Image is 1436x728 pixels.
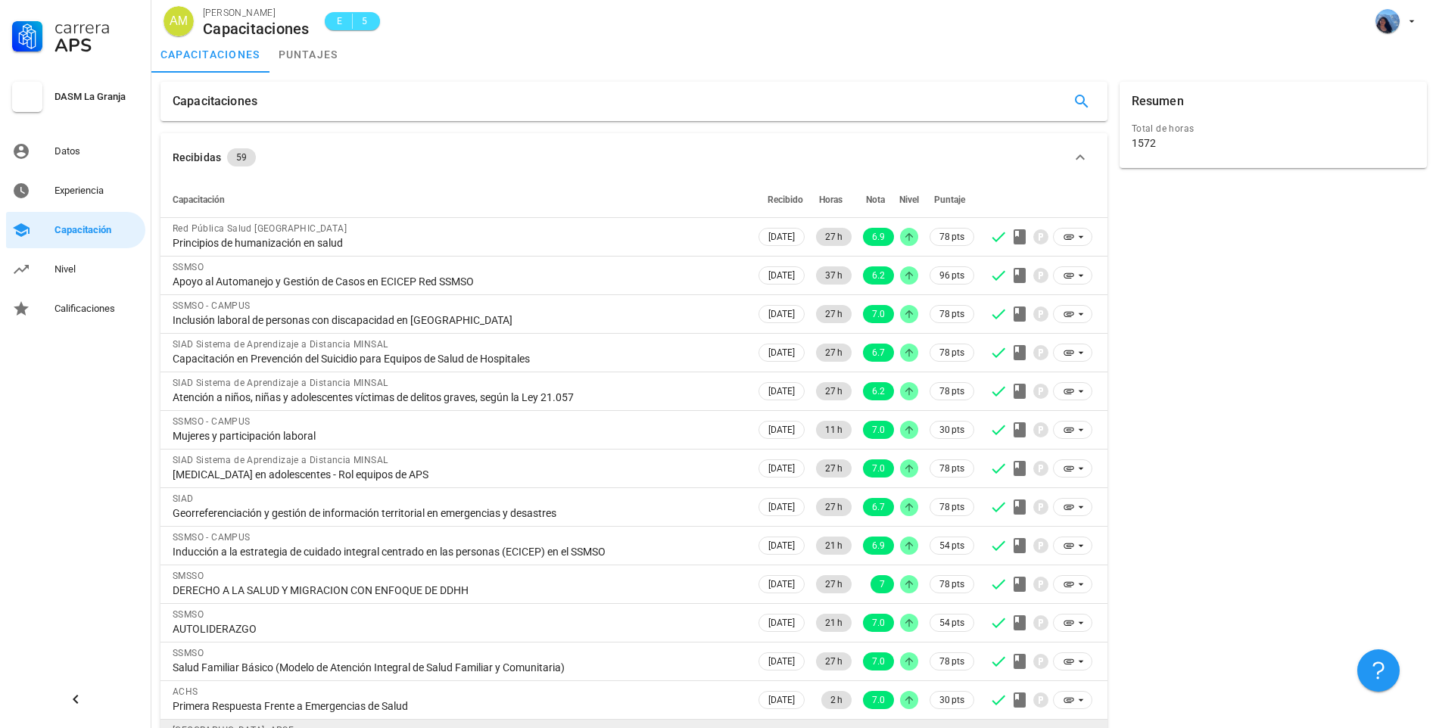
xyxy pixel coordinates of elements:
span: [DATE] [768,499,795,515]
span: 6.2 [872,382,885,400]
div: avatar [1375,9,1400,33]
span: 21 h [825,537,843,555]
span: 6.2 [872,266,885,285]
div: Capacitación en Prevención del Suicidio para Equipos de Salud de Hospitales [173,352,743,366]
div: Salud Familiar Básico (Modelo de Atención Integral de Salud Familiar y Comunitaria) [173,661,743,674]
span: 7.0 [872,305,885,323]
span: 78 pts [939,654,964,669]
span: 27 h [825,382,843,400]
div: Capacitación [55,224,139,236]
div: Atención a niños, niñas y adolescentes víctimas de delitos graves, según la Ley 21.057 [173,390,743,404]
div: Capacitaciones [203,20,310,37]
span: 27 h [825,459,843,478]
div: Primera Respuesta Frente a Emergencias de Salud [173,699,743,713]
div: Inducción a la estrategia de cuidado integral centrado en las personas (ECICEP) en el SSMSO [173,545,743,558]
span: [DATE] [768,460,795,477]
span: 27 h [825,305,843,323]
span: [DATE] [768,422,795,438]
span: [DATE] [768,537,795,554]
a: puntajes [269,36,347,73]
span: 5 [359,14,371,29]
th: Puntaje [921,182,977,218]
span: 11 h [825,421,843,439]
span: SSMSO [173,262,204,272]
span: SSMSO - CAMPUS [173,416,251,427]
div: Calificaciones [55,303,139,315]
span: SIAD Sistema de Aprendizaje a Distancia MINSAL [173,339,388,350]
span: [DATE] [768,267,795,284]
div: 1572 [1132,136,1156,150]
span: SMSSO [173,571,204,581]
span: SIAD Sistema de Aprendizaje a Distancia MINSAL [173,455,388,465]
span: SIAD Sistema de Aprendizaje a Distancia MINSAL [173,378,388,388]
span: 6.7 [872,498,885,516]
div: avatar [164,6,194,36]
div: AUTOLIDERAZGO [173,622,743,636]
span: SSMSO - CAMPUS [173,532,251,543]
span: [DATE] [768,653,795,670]
th: Recibido [755,182,808,218]
span: SIAD [173,493,194,504]
span: Recibido [768,194,803,205]
span: 7.0 [872,691,885,709]
div: Apoyo al Automanejo y Gestión de Casos en ECICEP Red SSMSO [173,275,743,288]
span: 30 pts [939,692,964,708]
span: [DATE] [768,383,795,400]
a: Calificaciones [6,291,145,327]
span: 27 h [825,652,843,670]
th: Nivel [897,182,921,218]
span: 2 h [830,691,843,709]
span: 78 pts [939,306,964,322]
th: Horas [808,182,855,218]
div: Recibidas [173,149,221,166]
span: E [334,14,346,29]
span: 27 h [825,575,843,593]
span: SSMSO - CAMPUS [173,300,251,311]
div: Experiencia [55,185,139,197]
span: 7.0 [872,614,885,632]
div: DERECHO A LA SALUD Y MIGRACION CON ENFOQUE DE DDHH [173,583,743,597]
span: 78 pts [939,577,964,592]
div: Total de horas [1132,121,1415,136]
span: 21 h [825,614,843,632]
span: 6.9 [872,228,885,246]
span: Horas [819,194,843,205]
span: [DATE] [768,344,795,361]
div: Georreferenciación y gestión de información territorial en emergencias y desastres [173,506,743,520]
span: Nivel [899,194,919,205]
div: DASM La Granja [55,91,139,103]
div: Datos [55,145,139,157]
span: [DATE] [768,306,795,322]
div: [MEDICAL_DATA] en adolescentes - Rol equipos de APS [173,468,743,481]
a: capacitaciones [151,36,269,73]
span: 6.7 [872,344,885,362]
span: SSMSO [173,648,204,658]
span: SSMSO [173,609,204,620]
a: Datos [6,133,145,170]
span: 30 pts [939,422,964,437]
span: 7.0 [872,459,885,478]
span: [DATE] [768,229,795,245]
span: 78 pts [939,384,964,399]
span: AM [170,6,188,36]
div: Resumen [1132,82,1184,121]
a: Experiencia [6,173,145,209]
button: Recibidas 59 [160,133,1107,182]
span: Puntaje [934,194,965,205]
span: 96 pts [939,268,964,283]
span: 59 [236,148,247,166]
span: 78 pts [939,345,964,360]
span: 78 pts [939,461,964,476]
span: 78 pts [939,499,964,515]
span: 7.0 [872,421,885,439]
span: Capacitación [173,194,225,205]
span: 27 h [825,498,843,516]
th: Capacitación [160,182,755,218]
span: 78 pts [939,229,964,244]
span: 7 [880,575,885,593]
span: 54 pts [939,615,964,630]
span: [DATE] [768,614,795,631]
a: Nivel [6,251,145,288]
span: Red Pública Salud [GEOGRAPHIC_DATA] [173,223,347,234]
span: 54 pts [939,538,964,553]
